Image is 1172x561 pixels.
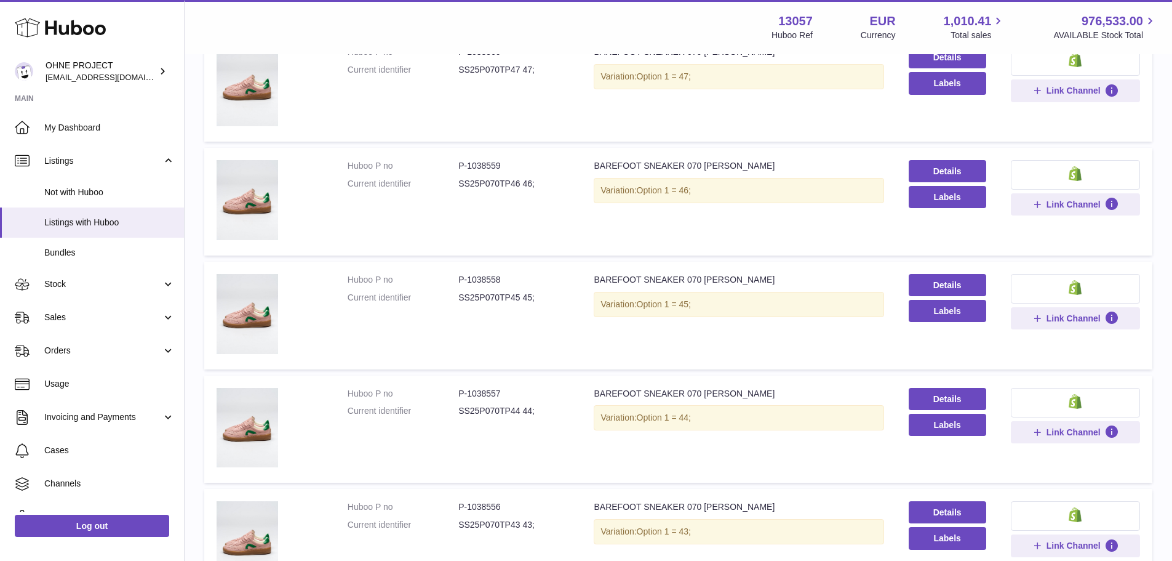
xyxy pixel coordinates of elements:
[1011,79,1140,102] button: Link Channel
[594,292,883,317] div: Variation:
[1046,427,1101,438] span: Link Channel
[44,278,162,290] span: Stock
[1053,30,1157,41] span: AVAILABLE Stock Total
[771,30,813,41] div: Huboo Ref
[44,312,162,323] span: Sales
[594,519,883,544] div: Variation:
[1069,507,1082,522] img: shopify-small.png
[1069,52,1082,67] img: shopify-small.png
[1053,13,1157,41] a: 976,533.00 AVAILABLE Stock Total
[458,501,569,513] dd: P-1038556
[348,388,458,400] dt: Huboo P no
[909,160,986,182] a: Details
[1069,280,1082,295] img: shopify-small.png
[594,405,883,430] div: Variation:
[909,72,986,94] button: Labels
[217,46,278,126] img: BAREFOOT SNEAKER 070 TEDDY PINK
[44,378,175,390] span: Usage
[1046,85,1101,96] span: Link Channel
[348,519,458,531] dt: Current identifier
[1011,307,1140,329] button: Link Channel
[861,30,896,41] div: Currency
[594,274,883,286] div: BAREFOOT SNEAKER 070 [PERSON_NAME]
[458,64,569,76] dd: SS25P070TP47 47;
[458,388,569,400] dd: P-1038557
[909,527,986,549] button: Labels
[46,60,156,83] div: OHNE PROJECT
[44,411,162,423] span: Invoicing and Payments
[951,30,1005,41] span: Total sales
[348,274,458,286] dt: Huboo P no
[44,155,162,167] span: Listings
[637,527,691,536] span: Option 1 = 43;
[909,186,986,208] button: Labels
[348,178,458,190] dt: Current identifier
[44,187,175,198] span: Not with Huboo
[348,160,458,172] dt: Huboo P no
[1069,166,1082,181] img: shopify-small.png
[348,501,458,513] dt: Huboo P no
[909,46,986,68] a: Details
[637,71,691,81] span: Option 1 = 47;
[46,72,181,82] span: [EMAIL_ADDRESS][DOMAIN_NAME]
[458,405,569,417] dd: SS25P070TP44 44;
[637,413,691,422] span: Option 1 = 44;
[44,445,175,456] span: Cases
[594,501,883,513] div: BAREFOOT SNEAKER 070 [PERSON_NAME]
[637,299,691,309] span: Option 1 = 45;
[1046,199,1101,210] span: Link Channel
[944,13,992,30] span: 1,010.41
[909,300,986,322] button: Labels
[909,388,986,410] a: Details
[458,160,569,172] dd: P-1038559
[458,519,569,531] dd: SS25P070TP43 43;
[44,345,162,357] span: Orders
[44,217,175,228] span: Listings with Huboo
[1011,421,1140,443] button: Link Channel
[778,13,813,30] strong: 13057
[1082,13,1143,30] span: 976,533.00
[44,122,175,134] span: My Dashboard
[15,62,33,81] img: internalAdmin-13057@internal.huboo.com
[909,414,986,436] button: Labels
[217,388,278,468] img: BAREFOOT SNEAKER 070 TEDDY PINK
[594,388,883,400] div: BAREFOOT SNEAKER 070 [PERSON_NAME]
[44,247,175,259] span: Bundles
[217,160,278,240] img: BAREFOOT SNEAKER 070 TEDDY PINK
[15,515,169,537] a: Log out
[944,13,1006,41] a: 1,010.41 Total sales
[909,501,986,523] a: Details
[348,64,458,76] dt: Current identifier
[594,64,883,89] div: Variation:
[869,13,895,30] strong: EUR
[1046,540,1101,551] span: Link Channel
[909,274,986,296] a: Details
[1011,535,1140,557] button: Link Channel
[44,511,175,523] span: Settings
[44,478,175,490] span: Channels
[594,160,883,172] div: BAREFOOT SNEAKER 070 [PERSON_NAME]
[348,405,458,417] dt: Current identifier
[217,274,278,354] img: BAREFOOT SNEAKER 070 TEDDY PINK
[1011,193,1140,216] button: Link Channel
[637,185,691,195] span: Option 1 = 46;
[594,178,883,203] div: Variation:
[458,292,569,304] dd: SS25P070TP45 45;
[348,292,458,304] dt: Current identifier
[1046,313,1101,324] span: Link Channel
[458,178,569,190] dd: SS25P070TP46 46;
[458,274,569,286] dd: P-1038558
[1069,394,1082,409] img: shopify-small.png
